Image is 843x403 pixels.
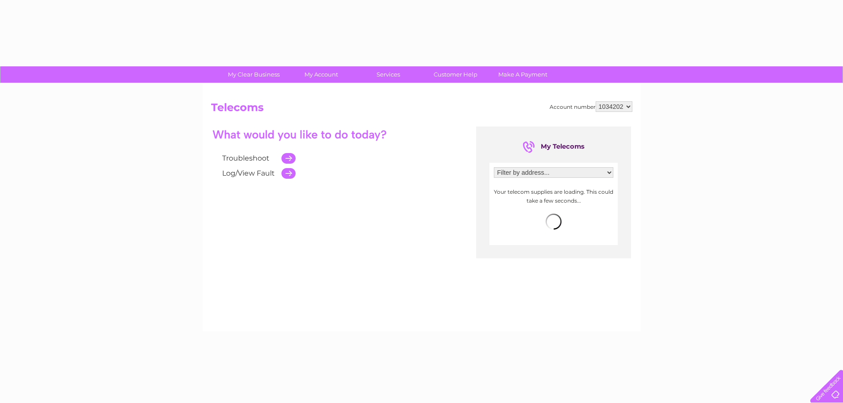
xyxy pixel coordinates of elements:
p: Your telecom supplies are loading. This could take a few seconds... [494,188,613,204]
div: My Telecoms [523,140,585,154]
div: Account number [550,101,632,112]
a: Make A Payment [486,66,559,83]
a: Services [352,66,425,83]
a: Customer Help [419,66,492,83]
a: Log/View Fault [222,169,275,177]
h2: Telecoms [211,101,632,118]
a: My Clear Business [217,66,290,83]
a: My Account [285,66,358,83]
img: loading [546,214,562,230]
a: Troubleshoot [222,154,269,162]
